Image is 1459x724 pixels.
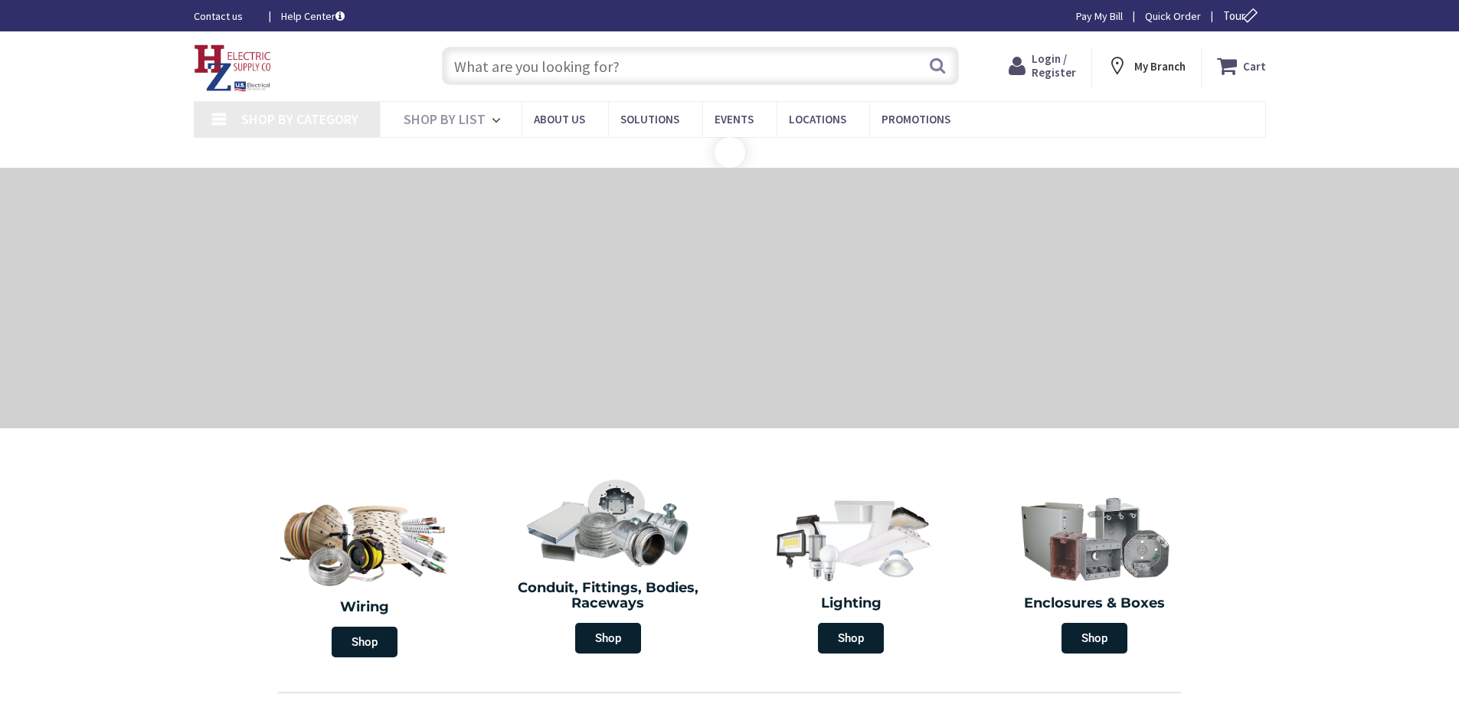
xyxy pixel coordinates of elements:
[1009,52,1076,80] a: Login / Register
[281,8,345,24] a: Help Center
[1243,52,1266,80] strong: Cart
[1223,8,1262,23] span: Tour
[244,486,487,665] a: Wiring Shop
[490,470,726,661] a: Conduit, Fittings, Bodies, Raceways Shop
[741,596,962,611] h2: Lighting
[715,112,754,126] span: Events
[1032,51,1076,80] span: Login / Register
[404,110,486,128] span: Shop By List
[498,581,718,611] h2: Conduit, Fittings, Bodies, Raceways
[575,623,641,654] span: Shop
[194,8,257,24] a: Contact us
[534,112,585,126] span: About Us
[332,627,397,657] span: Shop
[882,112,950,126] span: Promotions
[1134,59,1186,74] strong: My Branch
[241,110,358,128] span: Shop By Category
[984,596,1205,611] h2: Enclosures & Boxes
[251,600,479,615] h2: Wiring
[1107,52,1186,80] div: My Branch
[818,623,884,654] span: Shop
[442,47,959,85] input: What are you looking for?
[1076,8,1123,24] a: Pay My Bill
[1217,52,1266,80] a: Cart
[789,112,846,126] span: Locations
[1145,8,1201,24] a: Quick Order
[1062,623,1127,654] span: Shop
[976,486,1212,661] a: Enclosures & Boxes Shop
[620,112,679,126] span: Solutions
[734,486,970,661] a: Lighting Shop
[194,44,272,92] img: HZ Electric Supply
